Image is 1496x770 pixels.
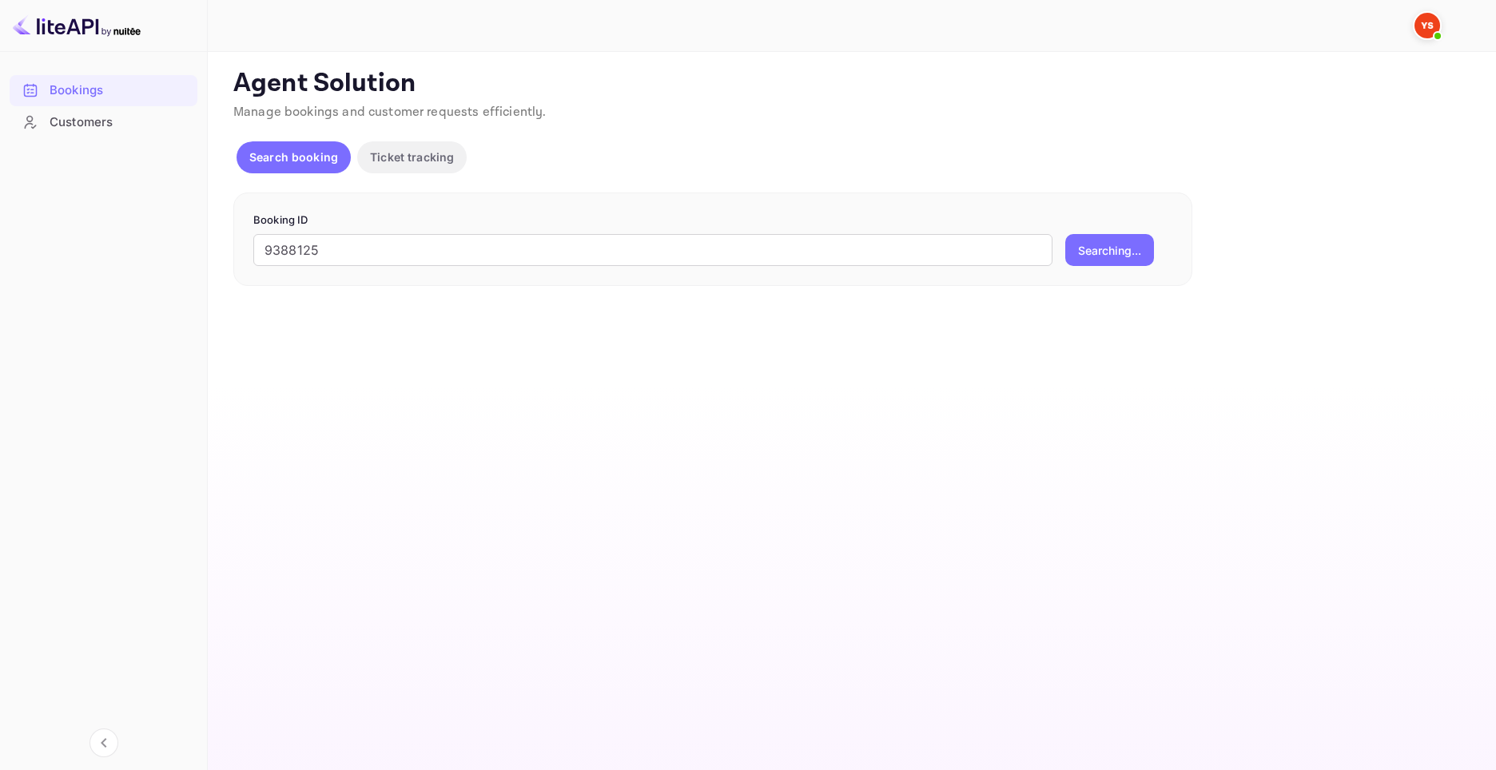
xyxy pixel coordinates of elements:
a: Bookings [10,75,197,105]
a: Customers [10,107,197,137]
p: Booking ID [253,212,1172,228]
div: Customers [50,113,189,132]
span: Manage bookings and customer requests efficiently. [233,104,547,121]
p: Agent Solution [233,68,1467,100]
div: Bookings [50,81,189,100]
p: Ticket tracking [370,149,454,165]
img: Yandex Support [1414,13,1440,38]
button: Collapse navigation [90,728,118,757]
input: Enter Booking ID (e.g., 63782194) [253,234,1052,266]
img: LiteAPI logo [13,13,141,38]
button: Searching... [1065,234,1154,266]
div: Bookings [10,75,197,106]
div: Customers [10,107,197,138]
p: Search booking [249,149,338,165]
